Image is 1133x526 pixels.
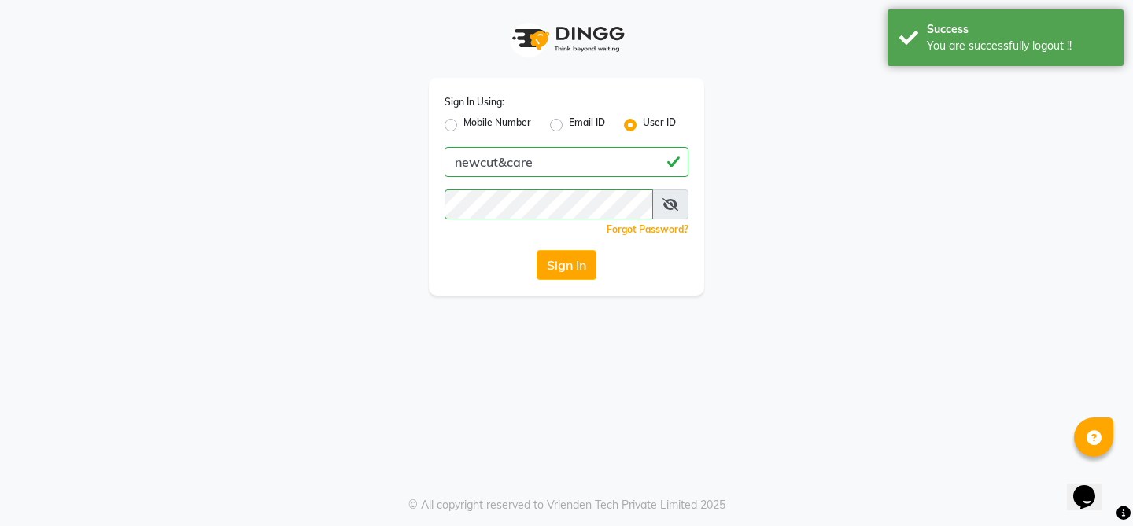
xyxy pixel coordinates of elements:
iframe: chat widget [1067,463,1117,510]
div: You are successfully logout !! [927,38,1112,54]
label: Mobile Number [463,116,531,134]
div: Success [927,21,1112,38]
input: Username [445,147,688,177]
button: Sign In [537,250,596,280]
label: User ID [643,116,676,134]
label: Sign In Using: [445,95,504,109]
input: Username [445,189,653,219]
img: logo1.svg [504,16,629,62]
label: Email ID [569,116,605,134]
a: Forgot Password? [607,223,688,235]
